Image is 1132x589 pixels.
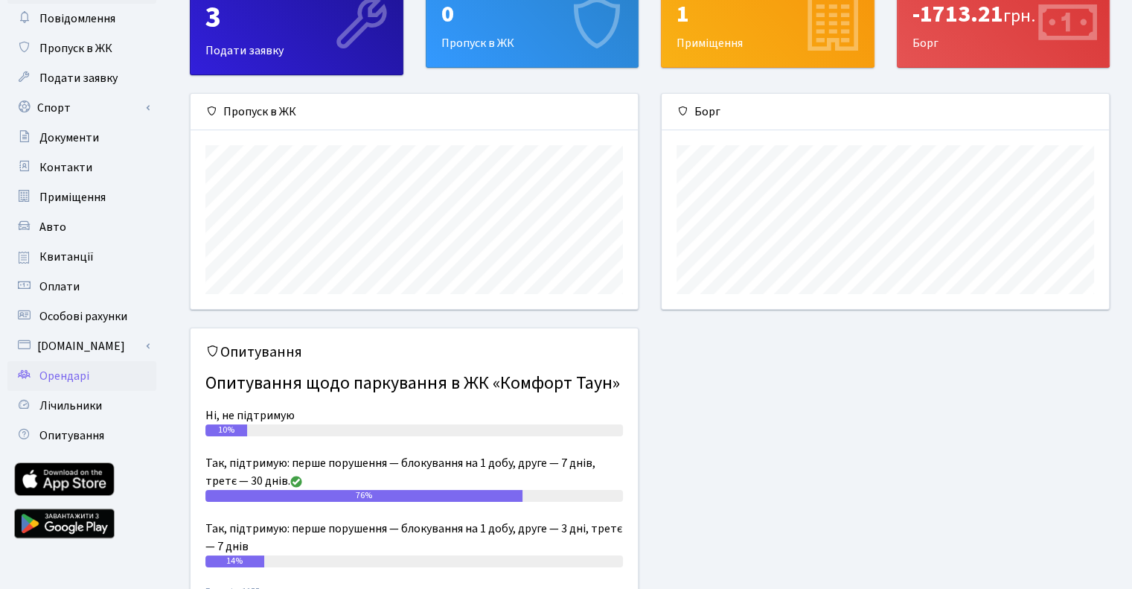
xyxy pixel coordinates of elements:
[39,40,112,57] span: Пропуск в ЖК
[7,331,156,361] a: [DOMAIN_NAME]
[205,367,623,401] h4: Опитування щодо паркування в ЖК «Комфорт Таун»
[39,70,118,86] span: Подати заявку
[7,421,156,450] a: Опитування
[205,490,522,502] div: 76%
[7,182,156,212] a: Приміщення
[7,302,156,331] a: Особові рахунки
[7,93,156,123] a: Спорт
[7,242,156,272] a: Квитанції
[7,391,156,421] a: Лічильники
[39,398,102,414] span: Лічильники
[205,424,247,436] div: 10%
[7,153,156,182] a: Контакти
[39,249,94,265] span: Квитанції
[39,159,92,176] span: Контакти
[205,343,623,361] h5: Опитування
[7,361,156,391] a: Орендарі
[205,555,264,567] div: 14%
[39,368,89,384] span: Орендарі
[662,94,1109,130] div: Борг
[205,454,623,490] div: Так, підтримую: перше порушення — блокування на 1 добу, друге — 7 днів, третє — 30 днів.
[39,189,106,206] span: Приміщення
[205,520,623,555] div: Так, підтримую: перше порушення — блокування на 1 добу, друге — 3 дні, третє — 7 днів
[7,123,156,153] a: Документи
[1003,3,1035,29] span: грн.
[39,219,66,235] span: Авто
[39,10,115,27] span: Повідомлення
[205,407,623,424] div: Ні, не підтримую
[7,4,156,34] a: Повідомлення
[7,212,156,242] a: Авто
[7,272,156,302] a: Оплати
[7,34,156,63] a: Пропуск в ЖК
[191,94,638,130] div: Пропуск в ЖК
[39,278,80,295] span: Оплати
[7,63,156,93] a: Подати заявку
[39,427,104,444] span: Опитування
[39,308,127,325] span: Особові рахунки
[39,130,99,146] span: Документи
